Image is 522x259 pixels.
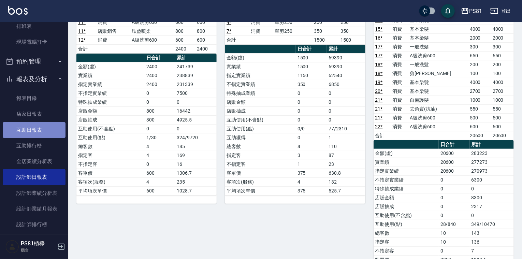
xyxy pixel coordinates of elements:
[145,151,175,160] td: 4
[225,98,295,106] td: 店販金額
[491,104,514,113] td: 550
[439,184,470,193] td: 0
[374,131,391,140] td: 合計
[96,27,130,35] td: 店販銷售
[491,51,514,60] td: 650
[296,151,327,160] td: 3
[488,5,514,17] button: 登出
[3,185,66,201] a: 設計師業績分析表
[468,104,491,113] td: 550
[225,177,295,186] td: 客項次(服務)
[312,18,339,27] td: 250
[491,42,514,51] td: 300
[391,51,408,60] td: 消費
[225,169,295,177] td: 客單價
[175,142,217,151] td: 185
[3,138,66,154] a: 互助排行榜
[296,89,327,98] td: 0
[145,80,175,89] td: 2400
[391,42,408,51] td: 消費
[408,25,468,33] td: 基本染髮
[145,186,175,195] td: 600
[174,44,195,53] td: 2400
[76,169,145,177] td: 客單價
[374,175,439,184] td: 不指定實業績
[175,151,217,160] td: 169
[312,27,339,35] td: 350
[391,87,408,96] td: 消費
[470,202,514,211] td: 2317
[225,53,295,62] td: 金額(虛)
[391,113,408,122] td: 消費
[130,35,174,44] td: A級洗剪600
[468,69,491,78] td: 100
[374,229,439,238] td: 總客數
[175,98,217,106] td: 0
[225,186,295,195] td: 平均項次單價
[3,201,66,217] a: 設計師業績月報表
[408,42,468,51] td: 一般洗髮
[76,115,145,124] td: 店販抽成
[470,167,514,175] td: 270973
[327,98,365,106] td: 0
[296,106,327,115] td: 0
[408,51,468,60] td: A級洗剪600
[439,167,470,175] td: 20600
[327,71,365,80] td: 62540
[470,220,514,229] td: 349/10470
[439,193,470,202] td: 0
[21,247,56,253] p: 櫃台
[175,62,217,71] td: 241739
[96,18,130,27] td: 消費
[5,240,19,254] img: Person
[374,211,439,220] td: 互助使用(不含點)
[225,124,295,133] td: 互助使用(點)
[491,25,514,33] td: 4000
[296,53,327,62] td: 1500
[145,177,175,186] td: 4
[391,96,408,104] td: 消費
[76,142,145,151] td: 總客數
[374,149,439,158] td: 金額(虛)
[469,7,482,15] div: PS81
[195,18,217,27] td: 600
[470,158,514,167] td: 277273
[296,115,327,124] td: 0
[145,89,175,98] td: 0
[327,89,365,98] td: 0
[327,133,365,142] td: 1
[327,45,365,54] th: 累計
[296,124,327,133] td: 0/0
[76,62,145,71] td: 金額(虛)
[439,158,470,167] td: 20600
[391,104,408,113] td: 消費
[3,90,66,106] a: 報表目錄
[296,186,327,195] td: 375
[76,160,145,169] td: 不指定客
[391,78,408,87] td: 消費
[468,78,491,87] td: 4000
[145,124,175,133] td: 0
[3,18,66,34] a: 排班表
[76,89,145,98] td: 不指定實業績
[145,54,175,62] th: 日合計
[3,154,66,169] a: 全店業績分析表
[225,71,295,80] td: 指定實業績
[468,51,491,60] td: 650
[175,186,217,195] td: 1028.7
[21,240,56,247] h5: PS81櫃檯
[491,60,514,69] td: 200
[408,33,468,42] td: 基本染髮
[327,62,365,71] td: 69390
[195,44,217,53] td: 2400
[374,246,439,255] td: 不指定客
[174,27,195,35] td: 800
[296,142,327,151] td: 4
[175,54,217,62] th: 累計
[3,106,66,122] a: 店家日報表
[8,6,28,15] img: Logo
[468,33,491,42] td: 2000
[145,169,175,177] td: 600
[225,115,295,124] td: 互助使用(不含點)
[296,80,327,89] td: 350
